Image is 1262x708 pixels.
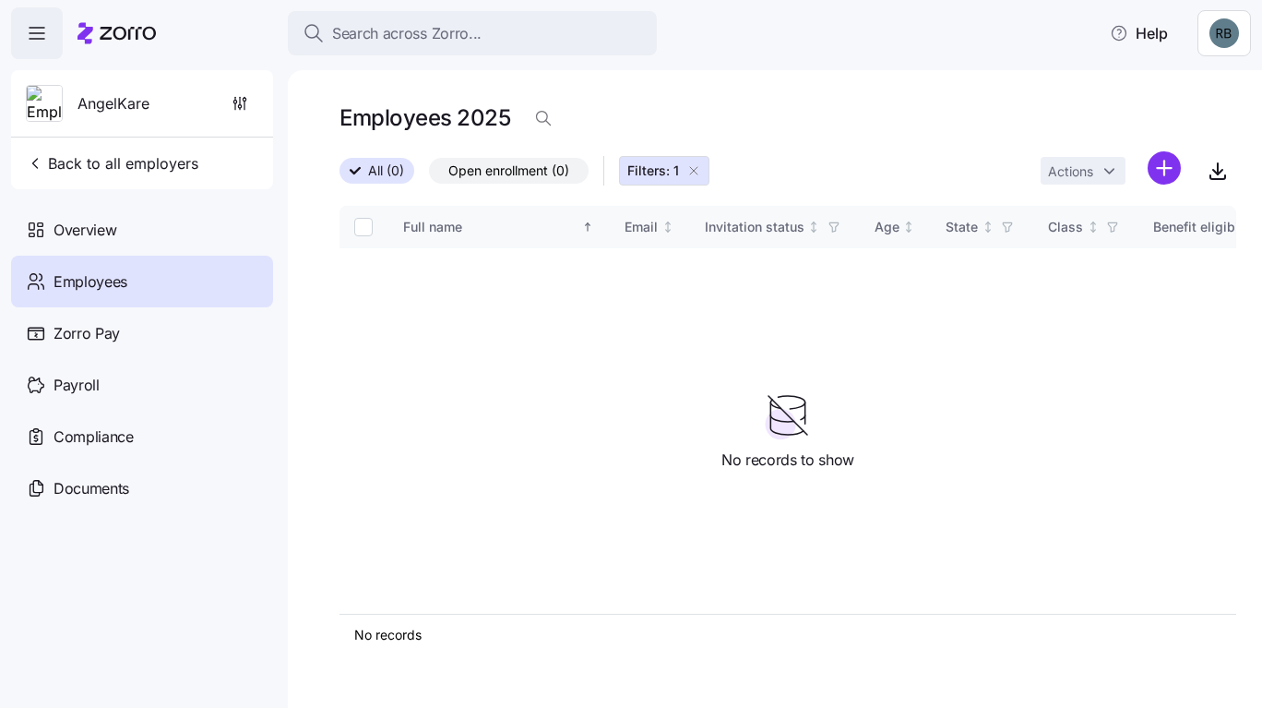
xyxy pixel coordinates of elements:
[54,477,129,500] span: Documents
[339,103,510,132] h1: Employees 2025
[875,217,899,237] div: Age
[690,206,860,248] th: Invitation statusNot sorted
[1048,217,1083,237] div: Class
[354,218,373,236] input: Select all records
[1110,22,1168,44] span: Help
[54,426,134,449] span: Compliance
[54,270,127,294] span: Employees
[27,86,62,123] img: Employer logo
[77,92,149,115] span: AngelKare
[625,217,658,237] div: Email
[18,145,206,182] button: Back to all employers
[705,217,804,237] div: Invitation status
[1041,157,1125,185] button: Actions
[807,221,820,234] div: Not sorted
[54,219,116,242] span: Overview
[627,162,679,180] span: Filters: 1
[1033,206,1138,248] th: ClassNot sorted
[368,159,404,183] span: All (0)
[1087,221,1100,234] div: Not sorted
[1148,151,1181,185] svg: add icon
[11,204,273,256] a: Overview
[388,206,610,248] th: Full nameSorted ascending
[982,221,994,234] div: Not sorted
[448,159,569,183] span: Open enrollment (0)
[946,217,978,237] div: State
[619,156,709,186] button: Filters: 1
[581,221,594,234] div: Sorted ascending
[11,359,273,411] a: Payroll
[11,411,273,462] a: Compliance
[721,449,854,472] span: No records to show
[902,221,915,234] div: Not sorted
[26,152,198,174] span: Back to all employers
[11,462,273,514] a: Documents
[661,221,674,234] div: Not sorted
[610,206,690,248] th: EmailNot sorted
[403,217,578,237] div: Full name
[860,206,932,248] th: AgeNot sorted
[54,374,100,397] span: Payroll
[11,307,273,359] a: Zorro Pay
[1048,165,1093,178] span: Actions
[931,206,1033,248] th: StateNot sorted
[288,11,657,55] button: Search across Zorro...
[332,22,482,45] span: Search across Zorro...
[354,626,1221,644] div: No records
[1209,18,1239,48] img: 8da47c3e8e5487d59c80835d76c1881e
[54,322,120,345] span: Zorro Pay
[11,256,273,307] a: Employees
[1095,15,1183,52] button: Help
